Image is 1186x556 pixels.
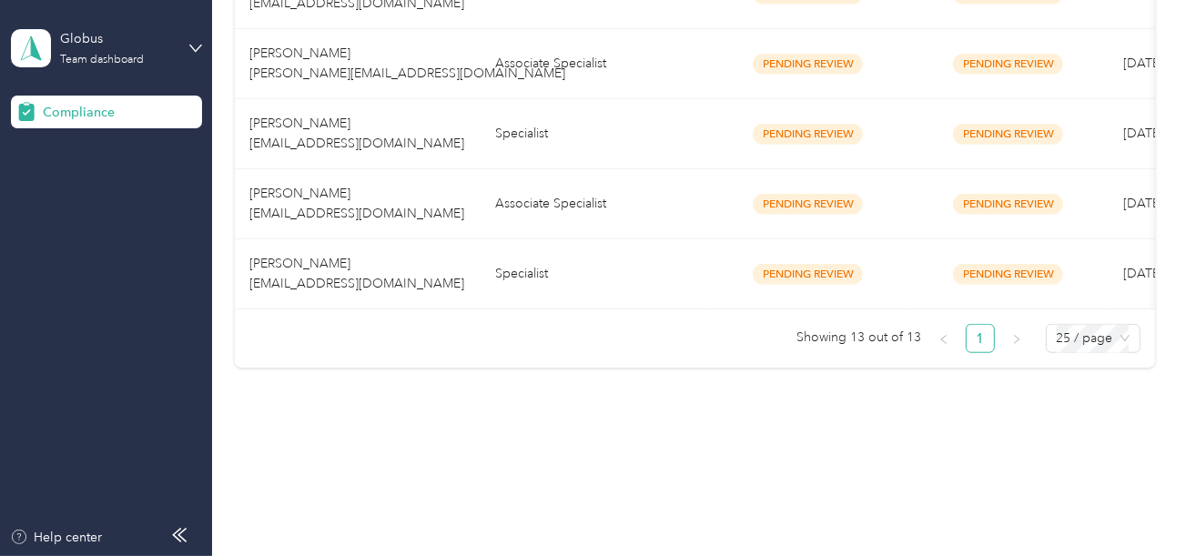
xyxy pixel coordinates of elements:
[1011,334,1022,345] span: right
[481,99,708,169] td: Specialist
[967,325,994,352] a: 1
[249,45,565,81] span: [PERSON_NAME] [PERSON_NAME][EMAIL_ADDRESS][DOMAIN_NAME]
[753,264,863,285] span: Pending Review
[60,29,174,48] div: Globus
[249,116,464,151] span: [PERSON_NAME] [EMAIL_ADDRESS][DOMAIN_NAME]
[953,124,1063,145] span: Pending Review
[481,169,708,239] td: Associate Specialist
[929,324,958,353] li: Previous Page
[953,54,1063,75] span: Pending Review
[1084,454,1186,556] iframe: Everlance-gr Chat Button Frame
[43,103,115,122] span: Compliance
[60,55,144,66] div: Team dashboard
[753,124,863,145] span: Pending Review
[10,528,103,547] button: Help center
[938,334,949,345] span: left
[953,264,1063,285] span: Pending Review
[929,324,958,353] button: left
[481,29,708,99] td: Associate Specialist
[953,194,1063,215] span: Pending Review
[1002,324,1031,353] button: right
[966,324,995,353] li: 1
[249,186,464,221] span: [PERSON_NAME] [EMAIL_ADDRESS][DOMAIN_NAME]
[797,324,922,351] span: Showing 13 out of 13
[753,54,863,75] span: Pending Review
[249,256,464,291] span: [PERSON_NAME] [EMAIL_ADDRESS][DOMAIN_NAME]
[1057,325,1130,352] span: 25 / page
[1046,324,1140,353] div: Page Size
[1002,324,1031,353] li: Next Page
[481,239,708,309] td: Specialist
[753,194,863,215] span: Pending Review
